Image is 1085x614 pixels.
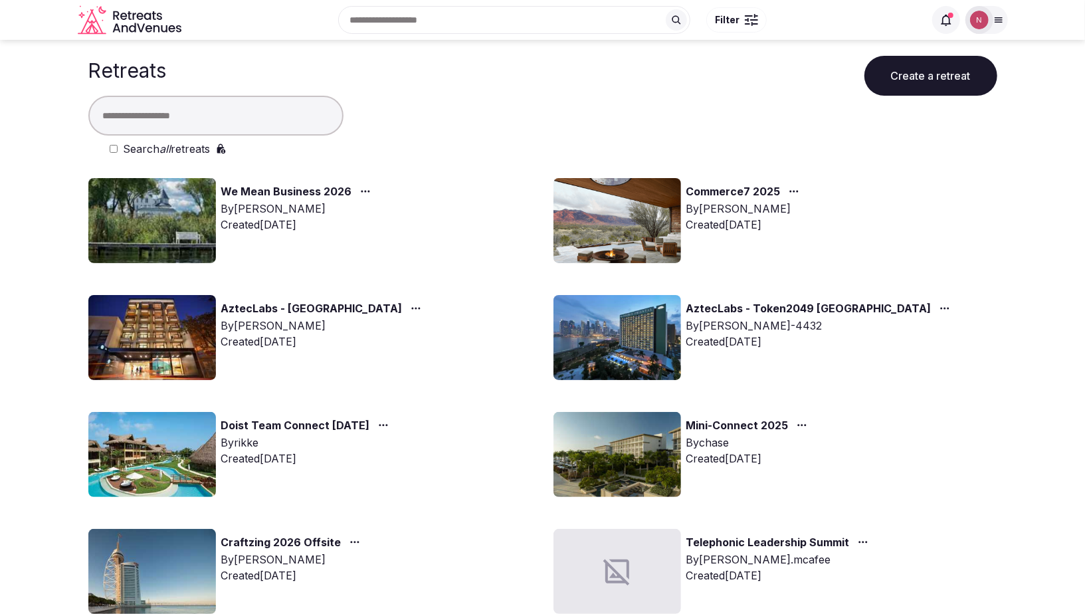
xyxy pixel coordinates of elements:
[686,435,813,451] div: By chase
[221,567,365,583] div: Created [DATE]
[221,334,427,350] div: Created [DATE]
[686,552,874,567] div: By [PERSON_NAME].mcafee
[221,300,403,318] a: AztecLabs - [GEOGRAPHIC_DATA]
[88,58,167,82] h1: Retreats
[123,141,210,157] label: Search retreats
[686,417,789,435] a: Mini-Connect 2025
[221,183,352,201] a: We Mean Business 2026
[78,5,184,35] svg: Retreats and Venues company logo
[686,567,874,583] div: Created [DATE]
[686,334,955,350] div: Created [DATE]
[553,295,681,380] img: Top retreat image for the retreat: AztecLabs - Token2049 Singapore
[221,534,342,552] a: Craftzing 2026 Offsite
[686,201,805,217] div: By [PERSON_NAME]
[706,7,767,33] button: Filter
[553,412,681,497] img: Top retreat image for the retreat: Mini-Connect 2025
[221,435,394,451] div: By rikke
[686,183,781,201] a: Commerce7 2025
[88,295,216,380] img: Top retreat image for the retreat: AztecLabs - Buenos Aires
[715,13,740,27] span: Filter
[970,11,989,29] img: Nathalia Bilotti
[221,417,370,435] a: Doist Team Connect [DATE]
[221,217,376,233] div: Created [DATE]
[221,552,365,567] div: By [PERSON_NAME]
[686,318,955,334] div: By [PERSON_NAME]-4432
[88,412,216,497] img: Top retreat image for the retreat: Doist Team Connect Feb 2026
[686,217,805,233] div: Created [DATE]
[553,178,681,263] img: Top retreat image for the retreat: Commerce7 2025
[221,451,394,466] div: Created [DATE]
[159,142,171,155] em: all
[686,451,813,466] div: Created [DATE]
[88,178,216,263] img: Top retreat image for the retreat: We Mean Business 2026
[686,534,850,552] a: Telephonic Leadership Summit
[686,300,932,318] a: AztecLabs - Token2049 [GEOGRAPHIC_DATA]
[88,529,216,614] img: Top retreat image for the retreat: Craftzing 2026 Offsite
[78,5,184,35] a: Visit the homepage
[221,201,376,217] div: By [PERSON_NAME]
[864,56,997,96] button: Create a retreat
[221,318,427,334] div: By [PERSON_NAME]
